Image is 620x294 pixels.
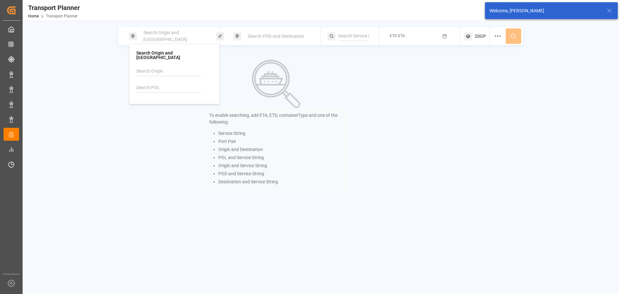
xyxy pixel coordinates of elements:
a: Home [28,14,39,18]
li: Origin and Service String [218,162,343,169]
input: Search Service String [338,31,369,41]
div: Transport Planner [28,3,80,13]
li: Destination and Service String [218,178,343,185]
li: Service String [218,130,343,137]
input: Search POL [136,83,201,93]
span: ETD-ETA [390,34,405,38]
li: POL and Service String [218,154,343,161]
img: Search [252,60,300,108]
li: Origin and Destination [218,146,343,153]
li: Port Pair [218,138,343,145]
input: Search Origin [136,66,201,76]
span: 20GP [475,33,486,40]
div: Welcome, [PERSON_NAME] [490,7,601,14]
span: Search POD and Destination [248,34,304,39]
p: To enable searching, add ETA, ETD, containerType and one of the following: [209,112,343,126]
button: ETD-ETA [383,30,456,43]
h4: Search Origin and [GEOGRAPHIC_DATA] [136,51,212,60]
span: Search Origin and [GEOGRAPHIC_DATA] [143,30,187,42]
li: POD and Service String [218,170,343,177]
